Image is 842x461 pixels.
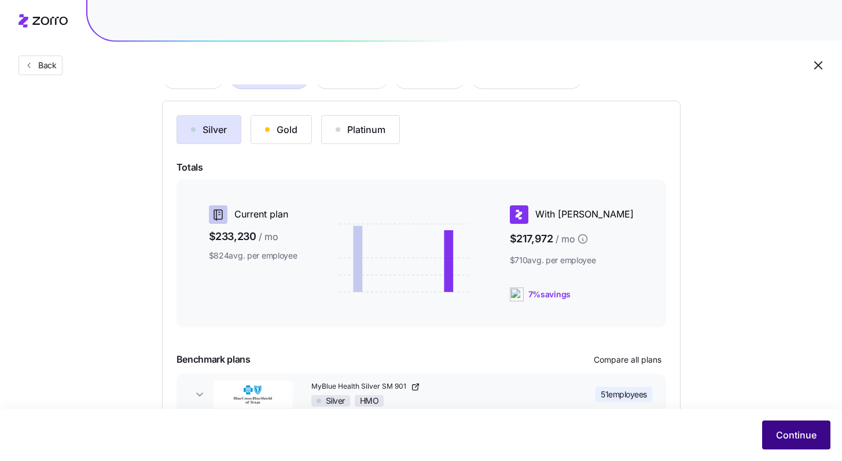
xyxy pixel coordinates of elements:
[510,255,634,266] span: $710 avg. per employee
[177,115,241,144] button: Silver
[177,352,251,367] span: Benchmark plans
[556,232,575,246] span: / mo
[321,115,400,144] button: Platinum
[589,351,666,369] button: Compare all plans
[311,382,409,392] span: MyBlue Health Silver SM 901
[214,381,293,408] img: Blue Cross and Blue Shield of Texas
[209,205,297,224] div: Current plan
[311,382,561,392] a: MyBlue Health Silver SM 901
[251,115,312,144] button: Gold
[601,389,647,400] span: 51 employees
[34,60,57,71] span: Back
[177,160,666,175] span: Totals
[510,228,634,250] span: $217,972
[259,230,278,244] span: / mo
[510,205,634,224] div: With [PERSON_NAME]
[360,396,379,406] span: HMO
[326,396,345,406] span: Silver
[336,123,385,137] div: Platinum
[776,428,817,442] span: Continue
[191,123,227,137] div: Silver
[177,374,666,415] button: Blue Cross and Blue Shield of TexasMyBlue Health Silver SM 901SilverHMO51employees
[594,354,661,366] span: Compare all plans
[209,250,297,261] span: $824 avg. per employee
[528,289,571,300] span: 7% savings
[209,228,297,245] span: $233,230
[265,123,297,137] div: Gold
[510,287,524,301] img: ai-icon.png
[19,56,62,75] button: Back
[762,421,830,449] button: Continue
